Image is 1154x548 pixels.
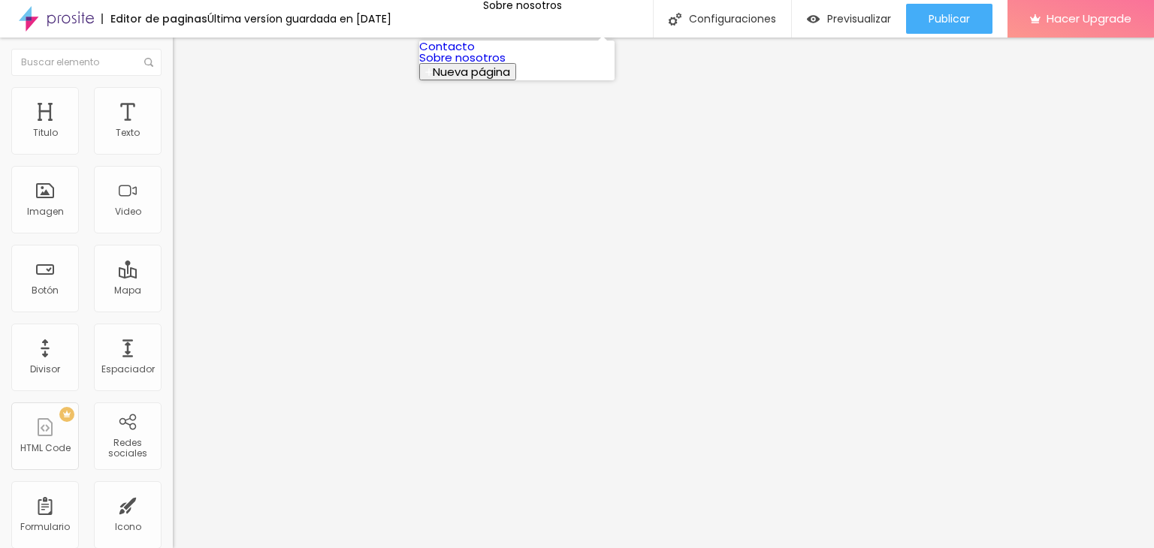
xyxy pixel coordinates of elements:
[669,13,681,26] img: Icone
[207,14,391,24] div: Última versíon guardada en [DATE]
[419,38,475,54] a: Contacto
[98,438,157,459] div: Redes sociales
[33,128,58,138] div: Titulo
[419,63,516,80] button: Nueva página
[101,364,155,375] div: Espaciador
[419,50,506,65] a: Sobre nosotros
[116,128,140,138] div: Texto
[101,14,207,24] div: Editor de paginas
[11,49,162,76] input: Buscar elemento
[115,206,141,217] div: Video
[32,285,59,296] div: Botón
[807,13,820,26] img: view-1.svg
[20,443,71,453] div: HTML Code
[827,13,891,25] span: Previsualizar
[144,58,153,67] img: Icone
[27,206,64,217] div: Imagen
[433,64,510,80] span: Nueva página
[30,364,60,375] div: Divisor
[173,38,1154,548] iframe: Editor
[792,4,906,34] button: Previsualizar
[114,285,141,296] div: Mapa
[906,4,992,34] button: Publicar
[115,522,141,532] div: Icono
[20,522,70,532] div: Formulario
[1047,12,1131,25] span: Hacer Upgrade
[929,13,970,25] span: Publicar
